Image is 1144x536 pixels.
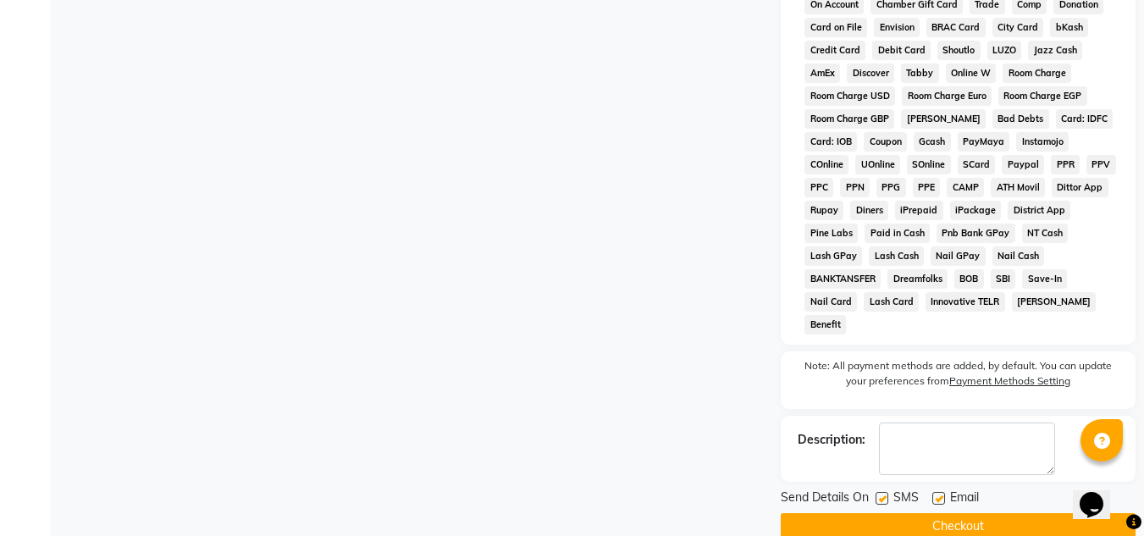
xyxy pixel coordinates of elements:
span: City Card [992,18,1044,37]
span: Card: IOB [804,132,857,152]
span: Email [950,489,979,510]
label: Note: All payment methods are added, by default. You can update your preferences from [798,358,1119,395]
span: PPE [913,178,941,197]
span: Rupay [804,201,843,220]
span: PayMaya [958,132,1010,152]
div: Description: [798,431,865,449]
span: UOnline [855,155,900,174]
span: Card: IDFC [1056,109,1114,129]
span: BOB [954,269,984,289]
span: Online W [946,64,997,83]
span: Paid in Cash [865,224,930,243]
span: Lash Card [864,292,919,312]
span: SMS [893,489,919,510]
span: BANKTANSFER [804,269,881,289]
span: Lash GPay [804,246,862,266]
span: Envision [874,18,920,37]
span: PPV [1086,155,1116,174]
span: bKash [1050,18,1088,37]
span: Coupon [864,132,907,152]
span: Room Charge USD [804,86,895,106]
span: Save-In [1022,269,1067,289]
span: Jazz Cash [1028,41,1082,60]
span: Gcash [914,132,951,152]
label: Payment Methods Setting [949,373,1070,389]
span: iPrepaid [895,201,943,220]
span: Paypal [1002,155,1044,174]
span: PPR [1051,155,1080,174]
span: Diners [850,201,888,220]
span: Nail Card [804,292,857,312]
span: Room Charge Euro [902,86,992,106]
span: Dittor App [1052,178,1108,197]
span: PPN [840,178,870,197]
span: Shoutlo [937,41,981,60]
span: Tabby [901,64,939,83]
span: Send Details On [781,489,869,510]
span: Benefit [804,315,846,334]
span: Credit Card [804,41,865,60]
span: Pine Labs [804,224,858,243]
span: Room Charge [1003,64,1071,83]
span: Nail GPay [931,246,986,266]
span: [PERSON_NAME] [1012,292,1097,312]
span: SBI [991,269,1016,289]
span: Bad Debts [992,109,1049,129]
span: Card on File [804,18,867,37]
span: [PERSON_NAME] [901,109,986,129]
span: ATH Movil [991,178,1045,197]
span: PPG [876,178,906,197]
span: Instamojo [1016,132,1069,152]
span: Room Charge EGP [998,86,1087,106]
iframe: chat widget [1073,468,1127,519]
span: Discover [847,64,894,83]
span: PPC [804,178,833,197]
span: Pnb Bank GPay [937,224,1015,243]
span: SOnline [907,155,951,174]
span: Debit Card [872,41,931,60]
span: Lash Cash [869,246,924,266]
span: LUZO [987,41,1022,60]
span: Dreamfolks [887,269,948,289]
span: BRAC Card [926,18,986,37]
span: NT Cash [1022,224,1069,243]
span: Innovative TELR [926,292,1005,312]
span: Nail Cash [992,246,1045,266]
span: iPackage [950,201,1002,220]
span: Room Charge GBP [804,109,894,129]
span: COnline [804,155,848,174]
span: AmEx [804,64,840,83]
span: District App [1008,201,1070,220]
span: SCard [958,155,996,174]
span: CAMP [947,178,984,197]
